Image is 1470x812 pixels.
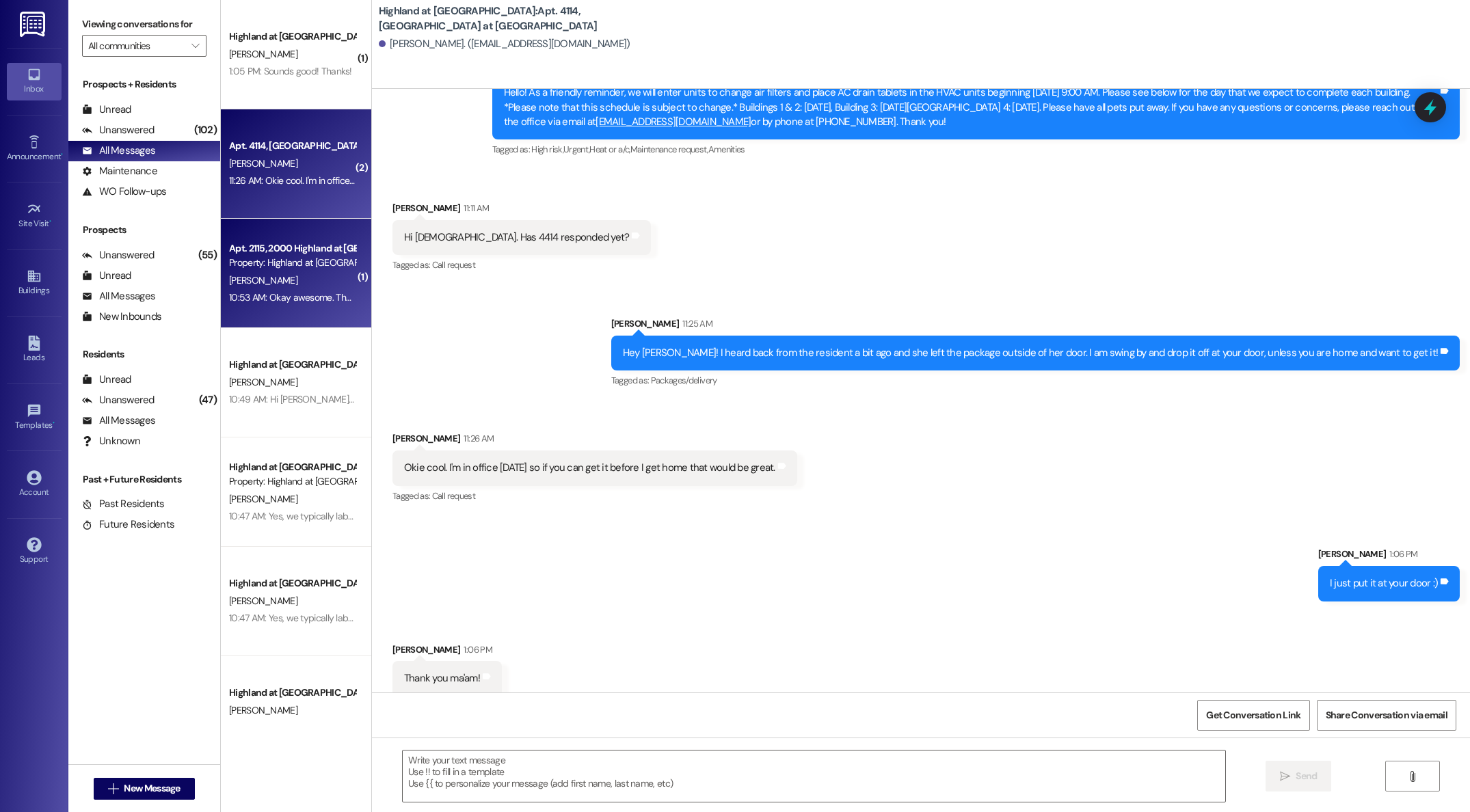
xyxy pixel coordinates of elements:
div: Apt. 2115, 2000 Highland at [GEOGRAPHIC_DATA] [229,241,356,256]
div: 10:49 AM: Hi [PERSON_NAME]! Can you confirm that you have received any emails from me? I sent one... [229,393,866,405]
input: All communities [88,35,185,57]
span: Maintenance request , [630,144,708,155]
div: Past Residents [82,497,165,511]
span: [PERSON_NAME] [229,493,297,505]
div: Highland at [GEOGRAPHIC_DATA] [229,29,356,44]
i:  [1280,771,1290,782]
div: [PERSON_NAME] [392,431,797,450]
div: [PERSON_NAME] [611,316,1460,336]
div: All Messages [82,289,155,303]
a: Leads [7,331,62,368]
div: [PERSON_NAME] [392,201,652,220]
i:  [191,40,199,51]
div: WO Follow-ups [82,185,166,199]
button: Share Conversation via email [1317,700,1456,731]
span: [PERSON_NAME] [229,48,297,60]
div: Unknown [82,434,140,448]
div: 11:26 AM [460,431,494,446]
a: Support [7,533,62,570]
div: 10:47 AM: Yes, we typically label things Highland Front Office and use [STREET_ADDRESS]. [229,510,583,522]
img: ResiDesk Logo [20,12,48,37]
span: Urgent , [563,144,589,155]
span: [PERSON_NAME] [229,274,297,286]
div: Apt. 4114, [GEOGRAPHIC_DATA] at [GEOGRAPHIC_DATA] [229,139,356,153]
div: Future Residents [82,517,174,532]
div: New Inbounds [82,310,161,324]
span: Send [1296,769,1317,783]
span: • [49,217,51,226]
div: Highland at [GEOGRAPHIC_DATA] [229,686,356,700]
span: Call request [432,490,475,502]
button: Send [1266,761,1332,791]
div: Hi [DEMOGRAPHIC_DATA]. Has 4414 responded yet? [404,230,630,245]
span: Packages/delivery [651,375,717,386]
div: Highland at [GEOGRAPHIC_DATA] [229,460,356,474]
div: Highland at [GEOGRAPHIC_DATA] [229,357,356,372]
div: Thank you ma'am! [404,671,480,686]
button: Get Conversation Link [1197,700,1309,731]
div: 11:26 AM: Okie cool. I'm in office [DATE] so if you can get it before I get home that would be gr... [229,174,606,187]
div: Tagged as: [392,255,652,275]
a: Buildings [7,265,62,301]
div: I just put it at your door :) [1330,576,1438,591]
a: Inbox [7,63,62,100]
button: New Message [94,778,195,800]
div: Unanswered [82,123,155,137]
div: Highland at [GEOGRAPHIC_DATA] [229,576,356,591]
div: 11:25 AM [679,316,712,331]
b: Highland at [GEOGRAPHIC_DATA]: Apt. 4114, [GEOGRAPHIC_DATA] at [GEOGRAPHIC_DATA] [379,4,652,33]
span: Get Conversation Link [1206,708,1300,722]
a: Templates • [7,399,62,436]
div: Prospects + Residents [68,77,220,92]
div: [PERSON_NAME]. ([EMAIL_ADDRESS][DOMAIN_NAME]) [379,37,630,51]
span: Heat or a/c , [589,144,630,155]
div: Maintenance [82,164,157,178]
span: Call request [432,259,475,271]
div: All Messages [82,144,155,158]
div: Property: Highland at [GEOGRAPHIC_DATA] [229,474,356,489]
span: Amenities [708,144,745,155]
div: Past + Future Residents [68,472,220,487]
div: 1:06 PM [460,642,492,657]
span: [PERSON_NAME] [229,376,297,388]
i:  [1407,771,1417,782]
a: [EMAIL_ADDRESS][DOMAIN_NAME] [596,115,751,128]
div: Unanswered [82,248,155,262]
span: [PERSON_NAME] [229,704,297,716]
span: [PERSON_NAME] [229,595,297,607]
div: Hey [PERSON_NAME]! I heard back from the resident a bit ago and she left the package outside of h... [623,346,1438,360]
span: High risk , [531,144,563,155]
div: 11:11 AM [460,201,489,215]
div: (55) [195,245,220,266]
span: New Message [124,781,180,796]
div: (47) [196,390,220,411]
a: Account [7,466,62,503]
div: 10:47 AM: Yes, we typically label things Highland Front Office and use [STREET_ADDRESS]. [229,612,583,624]
span: • [61,150,63,159]
a: Site Visit • [7,198,62,234]
div: All Messages [82,414,155,428]
div: Residents [68,347,220,362]
div: [PERSON_NAME] [1318,547,1460,566]
div: Prospects [68,223,220,237]
div: 1:05 PM: Sounds good! Thanks! [229,65,352,77]
div: Okie cool. I'm in office [DATE] so if you can get it before I get home that would be great. [404,461,775,475]
i:  [108,783,118,794]
div: Property: Highland at [GEOGRAPHIC_DATA] [229,256,356,270]
div: Unread [82,103,131,117]
div: 1:06 PM [1386,547,1417,561]
span: Share Conversation via email [1326,708,1447,722]
div: Unanswered [82,393,155,407]
div: Tagged as: [611,370,1460,390]
div: Hello! As a friendly reminder, we will enter units to change air filters and place AC drain table... [504,85,1438,129]
div: Unread [82,373,131,387]
div: 10:53 AM: Okay awesome. Thank you! [229,291,379,303]
div: (102) [191,120,220,141]
label: Viewing conversations for [82,14,206,35]
div: [PERSON_NAME] [392,642,502,662]
div: Tagged as: [492,139,1460,159]
div: Tagged as: [392,486,797,506]
span: [PERSON_NAME] [229,157,297,170]
div: Unread [82,269,131,283]
span: • [53,418,55,428]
